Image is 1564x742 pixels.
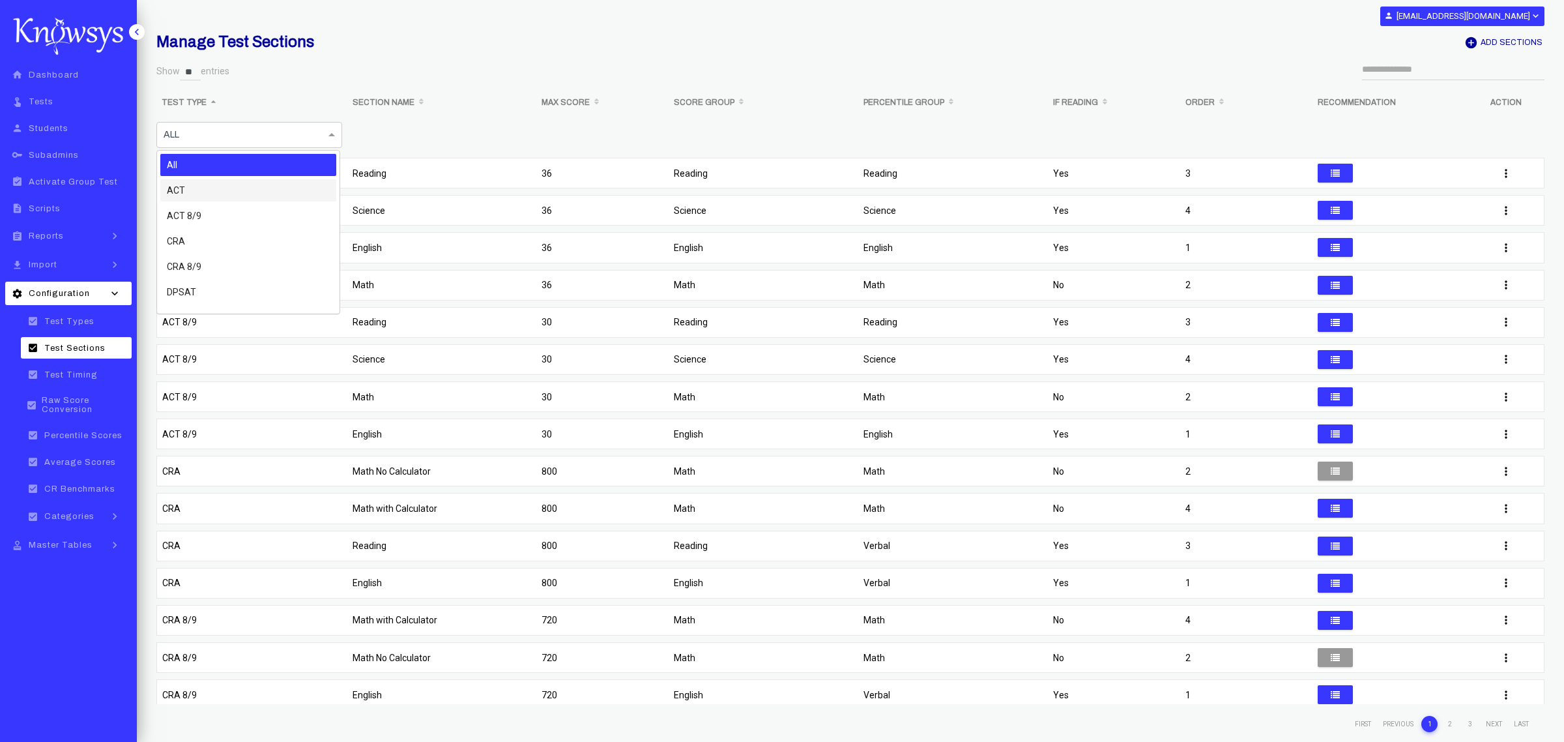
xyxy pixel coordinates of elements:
span: Subadmins [29,151,79,160]
b: Percentile Group [863,98,944,107]
td: Yes [1048,158,1180,195]
i: more_vert [1499,278,1513,291]
b: Manage Test Sections [156,33,314,50]
td: English [347,232,537,269]
td: ACT 8/9 [156,381,347,419]
i: more_vert [1499,204,1513,217]
span: Test Timing [44,370,98,379]
i: keyboard_arrow_right [105,258,124,271]
span: Raw Score Conversion [42,396,128,414]
span: Average Scores [44,458,116,467]
td: Science [858,344,1048,381]
i: more_vert [1499,576,1513,589]
span: Import [29,260,57,269]
td: Yes [1048,195,1180,232]
span: Scripts [29,204,61,213]
select: Showentries [180,63,201,81]
ng-dropdown-panel: Options list [156,150,340,314]
b: Action [1490,98,1522,107]
td: 2 [1180,381,1312,419]
td: Reading [858,158,1048,195]
td: No [1048,381,1180,419]
i: description [9,203,25,214]
td: Reading [669,531,858,568]
td: Math [669,381,858,419]
td: English [669,679,858,717]
label: Show entries [156,63,229,81]
td: Yes [1048,344,1180,381]
td: Math [669,270,858,307]
i: check_box [25,430,41,441]
td: Science [347,195,537,232]
td: Math No Calculator [347,456,537,493]
td: ACT 8/9 [156,344,347,381]
i: approval [9,540,25,551]
td: Math with Calculator [347,493,537,530]
i: more_vert [1499,316,1513,329]
th: Action: activate to sort column ascending [1468,91,1544,113]
td: 4 [1180,605,1312,642]
b: Score Group [674,98,734,107]
td: 4 [1180,493,1312,530]
td: No [1048,270,1180,307]
i: keyboard_arrow_left [130,25,143,38]
i: check_box [25,456,41,467]
td: No [1048,642,1180,679]
td: Math [347,270,537,307]
td: 800 [536,531,669,568]
td: English [347,419,537,456]
td: CRA 8/9 [156,642,347,679]
i: keyboard_arrow_right [105,539,124,552]
i: file_download [9,260,25,271]
td: CRA [156,456,347,493]
td: 30 [536,344,669,381]
td: Verbal [858,531,1048,568]
td: Reading [347,158,537,195]
i: check_box [25,511,41,522]
th: Max Score: activate to sort column ascending [536,91,669,113]
b: [EMAIL_ADDRESS][DOMAIN_NAME] [1397,11,1530,21]
td: Reading [347,531,537,568]
b: Recommendation [1318,98,1396,107]
span: DPSAT [167,287,196,297]
span: Test Types [44,317,94,326]
td: Math [858,642,1048,679]
td: 36 [536,232,669,269]
td: Science [669,195,858,232]
th: Percentile Group: activate to sort column ascending [858,91,1048,113]
td: Reading [858,307,1048,344]
td: Science [669,344,858,381]
b: Section Name [353,98,414,107]
b: If Reading [1053,98,1098,107]
span: Master Tables [29,541,93,550]
td: 3 [1180,531,1312,568]
td: English [347,568,537,605]
span: All [167,160,177,170]
td: Math with Calculator [347,605,537,642]
span: Configuration [29,289,90,298]
i: more_vert [1499,241,1513,254]
i: check_box [25,316,41,327]
td: CRA [156,531,347,568]
th: If Reading: activate to sort column ascending [1048,91,1180,113]
i: more_vert [1499,502,1513,515]
button: add_circleAdd Sections [1463,36,1544,50]
td: No [1048,605,1180,642]
td: Yes [1048,419,1180,456]
i: more_vert [1499,689,1513,702]
td: 36 [536,195,669,232]
i: more_vert [1499,539,1513,552]
td: 720 [536,605,669,642]
a: 3 [1462,716,1478,732]
td: 800 [536,493,669,530]
th: Test Type: activate to sort column descending [156,91,347,113]
td: 4 [1180,195,1312,232]
td: ACT 8/9 [156,307,347,344]
i: more_vert [1499,651,1513,664]
td: English [669,568,858,605]
i: home [9,69,25,80]
span: CR Benchmarks [44,484,115,494]
td: English [858,232,1048,269]
i: assignment [9,231,25,242]
a: Next [1482,716,1506,732]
